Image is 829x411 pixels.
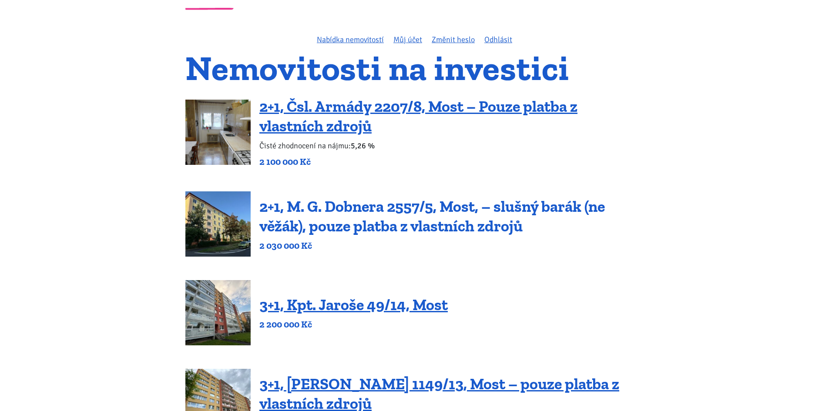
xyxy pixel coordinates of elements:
a: 2+1, Čsl. Armády 2207/8, Most – Pouze platba z vlastních zdrojů [259,97,577,135]
p: Čisté zhodnocení na nájmu: [259,140,644,152]
h1: Nemovitosti na investici [185,53,644,83]
b: 5,26 % [351,141,375,150]
p: 2 200 000 Kč [259,318,448,331]
a: Můj účet [393,35,422,44]
a: Změnit heslo [432,35,475,44]
a: 2+1, M. G. Dobnera 2557/5, Most, – slušný barák (ne věžák), pouze platba z vlastních zdrojů [259,197,605,235]
p: 2 100 000 Kč [259,156,644,168]
p: 2 030 000 Kč [259,240,644,252]
a: Odhlásit [484,35,512,44]
a: 3+1, Kpt. Jaroše 49/14, Most [259,295,448,314]
a: Nabídka nemovitostí [317,35,384,44]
